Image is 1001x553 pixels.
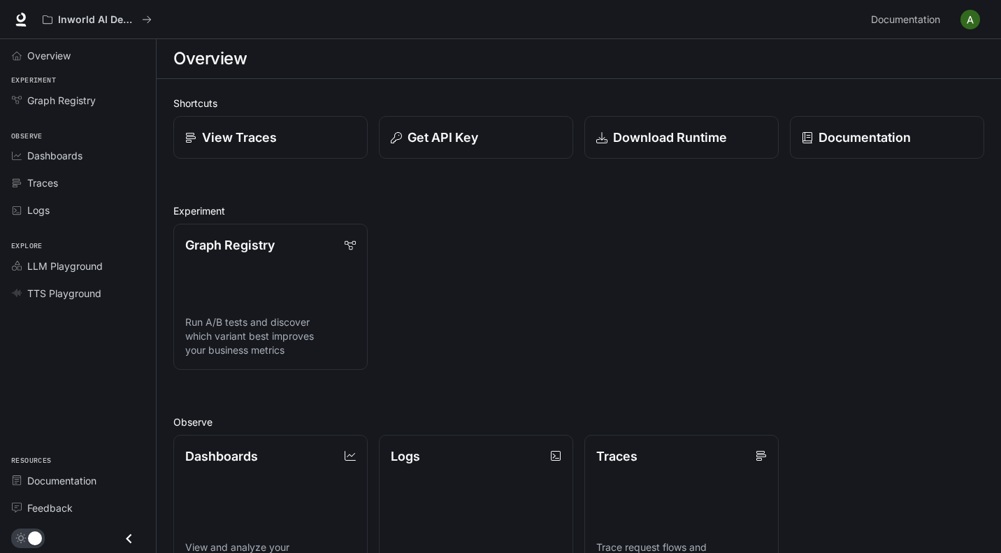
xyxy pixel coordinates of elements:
a: Logs [6,198,150,222]
a: Documentation [790,116,984,159]
span: Dashboards [27,148,82,163]
p: Get API Key [408,128,478,147]
p: Logs [391,447,420,466]
p: Dashboards [185,447,258,466]
span: Logs [27,203,50,217]
h1: Overview [173,45,247,73]
span: Dark mode toggle [28,530,42,545]
p: Graph Registry [185,236,275,254]
a: Documentation [865,6,951,34]
span: LLM Playground [27,259,103,273]
a: TTS Playground [6,281,150,306]
button: All workspaces [36,6,158,34]
a: Dashboards [6,143,150,168]
span: Documentation [27,473,96,488]
span: Overview [27,48,71,63]
button: Close drawer [113,524,145,553]
a: Overview [6,43,150,68]
p: Documentation [819,128,911,147]
a: View Traces [173,116,368,159]
a: Documentation [6,468,150,493]
p: Inworld AI Demos [58,14,136,26]
img: User avatar [960,10,980,29]
a: Graph Registry [6,88,150,113]
p: Download Runtime [613,128,727,147]
span: Traces [27,175,58,190]
a: Download Runtime [584,116,779,159]
button: User avatar [956,6,984,34]
span: Documentation [871,11,940,29]
h2: Experiment [173,203,984,218]
a: Feedback [6,496,150,520]
h2: Observe [173,415,984,429]
span: TTS Playground [27,286,101,301]
p: Run A/B tests and discover which variant best improves your business metrics [185,315,356,357]
p: View Traces [202,128,277,147]
span: Graph Registry [27,93,96,108]
span: Feedback [27,501,73,515]
button: Get API Key [379,116,573,159]
a: Traces [6,171,150,195]
p: Traces [596,447,638,466]
a: LLM Playground [6,254,150,278]
h2: Shortcuts [173,96,984,110]
a: Graph RegistryRun A/B tests and discover which variant best improves your business metrics [173,224,368,370]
